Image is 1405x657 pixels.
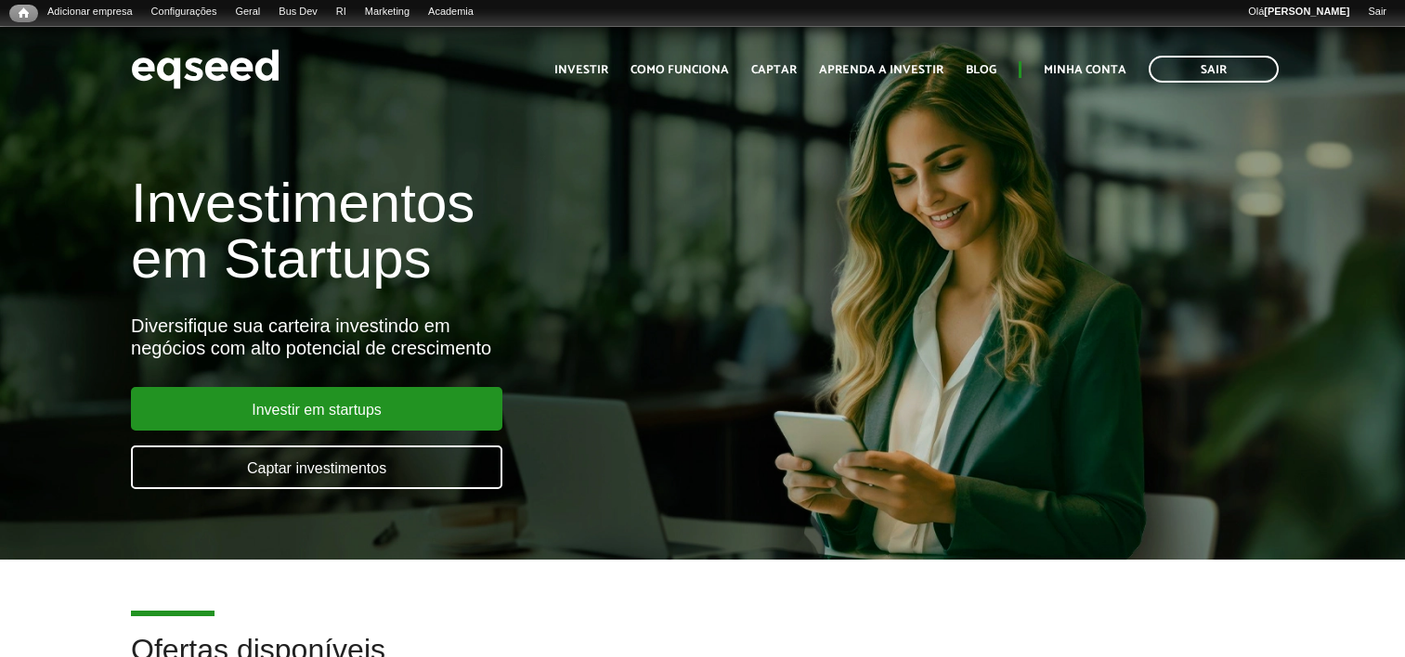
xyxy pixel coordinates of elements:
a: Blog [966,64,996,76]
a: Sair [1359,5,1396,19]
a: Minha conta [1044,64,1126,76]
a: Adicionar empresa [38,5,142,19]
a: Captar investimentos [131,445,502,489]
a: Aprenda a investir [819,64,943,76]
a: Olá[PERSON_NAME] [1239,5,1359,19]
img: EqSeed [131,45,280,94]
a: Como funciona [631,64,729,76]
h1: Investimentos em Startups [131,175,806,287]
a: Investir [554,64,608,76]
div: Diversifique sua carteira investindo em negócios com alto potencial de crescimento [131,315,806,359]
a: Sair [1149,56,1279,83]
a: Geral [226,5,269,19]
span: Início [19,6,29,19]
a: Captar [751,64,797,76]
a: Início [9,5,38,22]
a: Configurações [142,5,227,19]
strong: [PERSON_NAME] [1264,6,1349,17]
a: Investir em startups [131,387,502,431]
a: Marketing [356,5,419,19]
a: Academia [419,5,483,19]
a: Bus Dev [269,5,327,19]
a: RI [327,5,356,19]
